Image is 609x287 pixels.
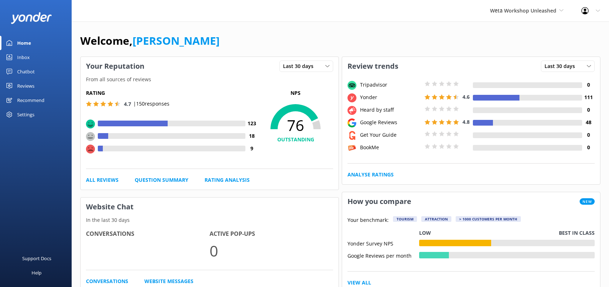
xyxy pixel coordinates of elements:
a: Analyse Ratings [347,171,394,179]
div: Settings [17,107,34,122]
h4: 48 [582,118,595,126]
div: Reviews [17,79,34,93]
div: Home [17,36,31,50]
h3: Website Chat [81,198,339,216]
a: [PERSON_NAME] [133,33,220,48]
div: Google Reviews [358,118,423,126]
h4: OUTSTANDING [258,136,333,143]
span: 4.8 [462,118,470,125]
p: From all sources of reviews [81,76,339,83]
div: Tripadvisor [358,81,423,89]
a: View All [347,279,371,287]
h4: Conversations [86,229,210,239]
div: BookMe [358,143,423,151]
span: 4.7 [124,101,131,107]
div: Inbox [17,50,30,64]
h4: 0 [582,131,595,139]
p: In the last 30 days [81,216,339,224]
p: Low [419,229,431,237]
span: 4.6 [462,93,470,100]
span: Wētā Workshop Unleashed [490,7,556,14]
a: Question Summary [135,176,188,184]
div: Heard by staff [358,106,423,114]
div: Support Docs [22,251,51,266]
span: Last 30 days [545,62,579,70]
span: 76 [258,116,333,134]
div: Yonder [358,93,423,101]
div: Chatbot [17,64,35,79]
h4: Active Pop-ups [210,229,333,239]
h4: 0 [582,143,595,151]
div: Attraction [421,216,451,222]
h4: 9 [245,145,258,152]
h1: Welcome, [80,32,220,49]
h3: Review trends [342,57,404,76]
a: Conversations [86,277,128,285]
h4: 0 [582,106,595,114]
span: Last 30 days [283,62,318,70]
h4: 18 [245,132,258,140]
span: New [580,198,595,205]
h4: 123 [245,120,258,127]
h3: How you compare [342,192,417,211]
div: Google Reviews per month [347,252,419,258]
div: Get Your Guide [358,131,423,139]
div: > 1000 customers per month [456,216,521,222]
p: | 150 responses [133,100,169,108]
p: Your benchmark: [347,216,389,225]
h4: 0 [582,81,595,89]
h3: Your Reputation [81,57,150,76]
a: Rating Analysis [205,176,250,184]
p: NPS [258,89,333,97]
img: yonder-white-logo.png [11,12,52,24]
p: Best in class [559,229,595,237]
a: Website Messages [144,277,193,285]
div: Yonder Survey NPS [347,240,419,246]
div: Tourism [393,216,417,222]
a: All Reviews [86,176,119,184]
h5: Rating [86,89,258,97]
div: Recommend [17,93,44,107]
div: Help [32,266,42,280]
p: 0 [210,239,333,263]
h4: 111 [582,93,595,101]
